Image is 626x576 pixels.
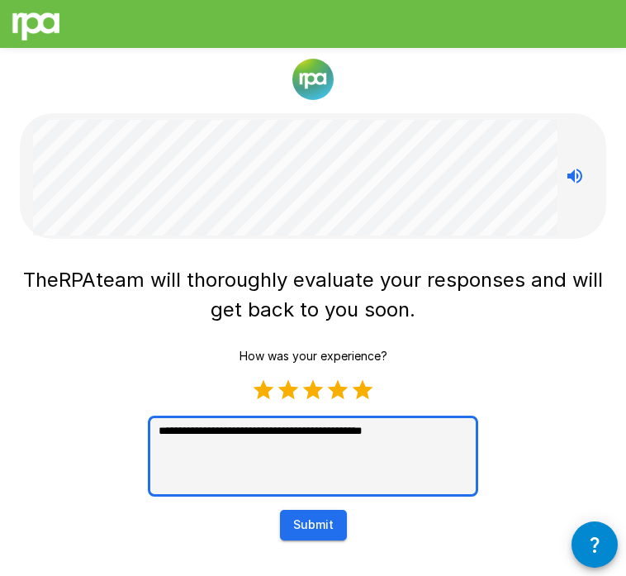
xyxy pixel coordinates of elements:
button: Stop reading questions aloud [558,159,591,193]
img: new%2520logo%2520(1).png [292,59,334,100]
p: How was your experience? [239,348,387,364]
span: The [23,268,59,292]
button: Submit [280,510,347,540]
span: RPA [59,268,96,292]
span: team will thoroughly evaluate your responses and will get back to you soon. [96,268,609,321]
